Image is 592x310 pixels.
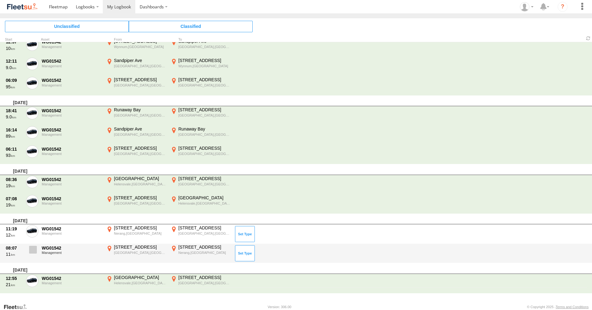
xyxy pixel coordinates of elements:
[105,38,167,56] label: Click to View Event Location
[114,182,166,186] div: Helensvale,[GEOGRAPHIC_DATA]
[178,83,231,87] div: [GEOGRAPHIC_DATA],[GEOGRAPHIC_DATA]
[170,275,232,293] label: Click to View Event Location
[42,201,102,205] div: Management
[6,251,23,257] div: 11
[114,275,166,280] div: [GEOGRAPHIC_DATA]
[42,245,102,251] div: WG01542
[114,145,166,151] div: [STREET_ADDRESS]
[178,231,231,236] div: [GEOGRAPHIC_DATA],[GEOGRAPHIC_DATA]
[42,232,102,235] div: Management
[114,58,166,63] div: Sandpiper Ave
[6,245,23,251] div: 08:07
[178,281,231,285] div: [GEOGRAPHIC_DATA],[GEOGRAPHIC_DATA]
[114,176,166,181] div: [GEOGRAPHIC_DATA]
[178,126,231,132] div: Runaway Bay
[170,107,232,125] label: Click to View Event Location
[6,2,38,11] img: fleetsu-logo-horizontal.svg
[42,58,102,64] div: WG01542
[6,114,23,120] div: 9.0
[105,77,167,95] label: Click to View Event Location
[105,176,167,194] label: Click to View Event Location
[170,145,232,163] label: Click to View Event Location
[178,132,231,137] div: [GEOGRAPHIC_DATA],[GEOGRAPHIC_DATA]
[105,38,167,41] div: From
[6,127,23,133] div: 16:14
[42,196,102,201] div: WG01542
[114,250,166,255] div: [GEOGRAPHIC_DATA],[GEOGRAPHIC_DATA]
[42,83,102,87] div: Management
[41,38,103,41] div: Asset
[42,39,102,45] div: WG01542
[585,35,592,41] span: Refresh
[114,126,166,132] div: Sandpiper Ave
[178,275,231,280] div: [STREET_ADDRESS]
[42,226,102,232] div: WG01542
[170,244,232,262] label: Click to View Event Location
[6,232,23,238] div: 12
[178,244,231,250] div: [STREET_ADDRESS]
[114,152,166,156] div: [GEOGRAPHIC_DATA],[GEOGRAPHIC_DATA]
[3,304,32,310] a: Visit our Website
[235,226,255,242] button: Click to Set
[114,225,166,231] div: [STREET_ADDRESS]
[105,225,167,243] label: Click to View Event Location
[178,145,231,151] div: [STREET_ADDRESS]
[170,126,232,144] label: Click to View Event Location
[6,65,23,70] div: 9.0
[6,108,23,113] div: 18:41
[518,2,536,11] div: Katie Topping
[114,113,166,117] div: [GEOGRAPHIC_DATA],[GEOGRAPHIC_DATA]
[42,64,102,68] div: Management
[178,64,231,68] div: Wynnum,[GEOGRAPHIC_DATA]
[114,132,166,137] div: [GEOGRAPHIC_DATA],[GEOGRAPHIC_DATA]
[178,152,231,156] div: [GEOGRAPHIC_DATA],[GEOGRAPHIC_DATA]
[6,153,23,158] div: 93
[178,176,231,181] div: [STREET_ADDRESS]
[235,245,255,261] button: Click to Set
[114,45,166,49] div: Wynnum,[GEOGRAPHIC_DATA]
[114,64,166,68] div: [GEOGRAPHIC_DATA],[GEOGRAPHIC_DATA]
[105,126,167,144] label: Click to View Event Location
[178,225,231,231] div: [STREET_ADDRESS]
[6,276,23,281] div: 12:55
[114,231,166,236] div: Nerang,[GEOGRAPHIC_DATA]
[42,182,102,186] div: Management
[114,107,166,113] div: Runaway Bay
[42,146,102,152] div: WG01542
[42,152,102,156] div: Management
[178,77,231,82] div: [STREET_ADDRESS]
[42,108,102,113] div: WG01542
[6,146,23,152] div: 06:11
[42,177,102,182] div: WG01542
[6,77,23,83] div: 06:09
[170,58,232,76] label: Click to View Event Location
[556,305,589,309] a: Terms and Conditions
[6,39,23,45] div: 12:37
[170,38,232,41] div: To
[6,226,23,232] div: 11:19
[6,58,23,64] div: 12:11
[114,195,166,201] div: [STREET_ADDRESS]
[178,45,231,49] div: [GEOGRAPHIC_DATA],[GEOGRAPHIC_DATA]
[6,282,23,287] div: 21
[178,195,231,201] div: [GEOGRAPHIC_DATA]
[114,281,166,285] div: Helensvale,[GEOGRAPHIC_DATA]
[178,107,231,113] div: [STREET_ADDRESS]
[105,58,167,76] label: Click to View Event Location
[178,113,231,117] div: [GEOGRAPHIC_DATA],[GEOGRAPHIC_DATA]
[114,201,166,206] div: [GEOGRAPHIC_DATA],[GEOGRAPHIC_DATA]
[527,305,589,309] div: © Copyright 2025 -
[5,21,129,32] span: Click to view Unclassified Trips
[42,276,102,281] div: WG01542
[170,176,232,194] label: Click to View Event Location
[558,2,568,12] i: ?
[6,183,23,188] div: 19
[178,58,231,63] div: [STREET_ADDRESS]
[42,45,102,49] div: Management
[42,127,102,133] div: WG01542
[114,244,166,250] div: [STREET_ADDRESS]
[178,250,231,255] div: Nerang,[GEOGRAPHIC_DATA]
[114,77,166,82] div: [STREET_ADDRESS]
[114,83,166,87] div: [GEOGRAPHIC_DATA],[GEOGRAPHIC_DATA]
[170,38,232,56] label: Click to View Event Location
